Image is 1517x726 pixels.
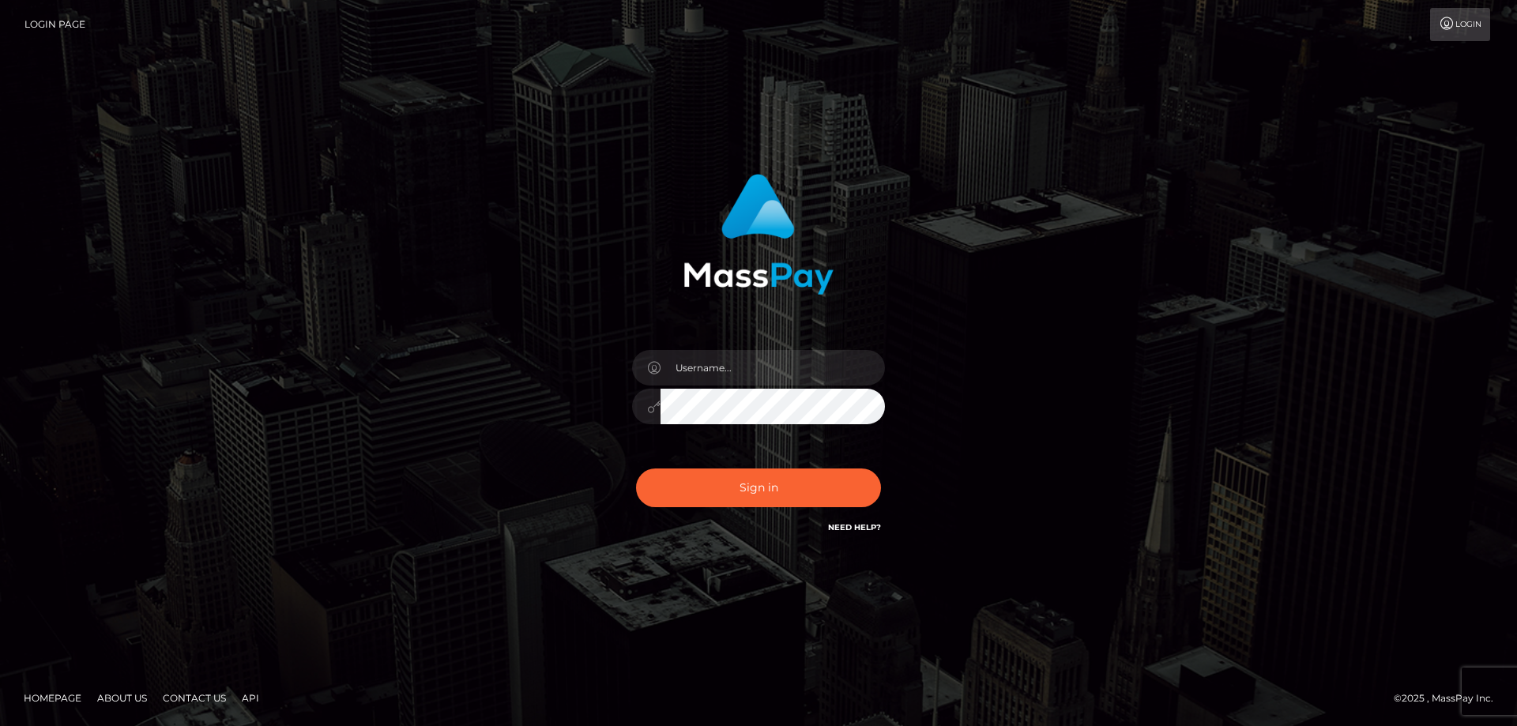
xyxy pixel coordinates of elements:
button: Sign in [636,468,881,507]
a: Homepage [17,686,88,710]
a: Login Page [24,8,85,41]
div: © 2025 , MassPay Inc. [1394,690,1505,707]
img: MassPay Login [683,174,834,295]
a: Need Help? [828,522,881,532]
input: Username... [661,350,885,386]
a: API [235,686,265,710]
a: Contact Us [156,686,232,710]
a: About Us [91,686,153,710]
a: Login [1430,8,1490,41]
